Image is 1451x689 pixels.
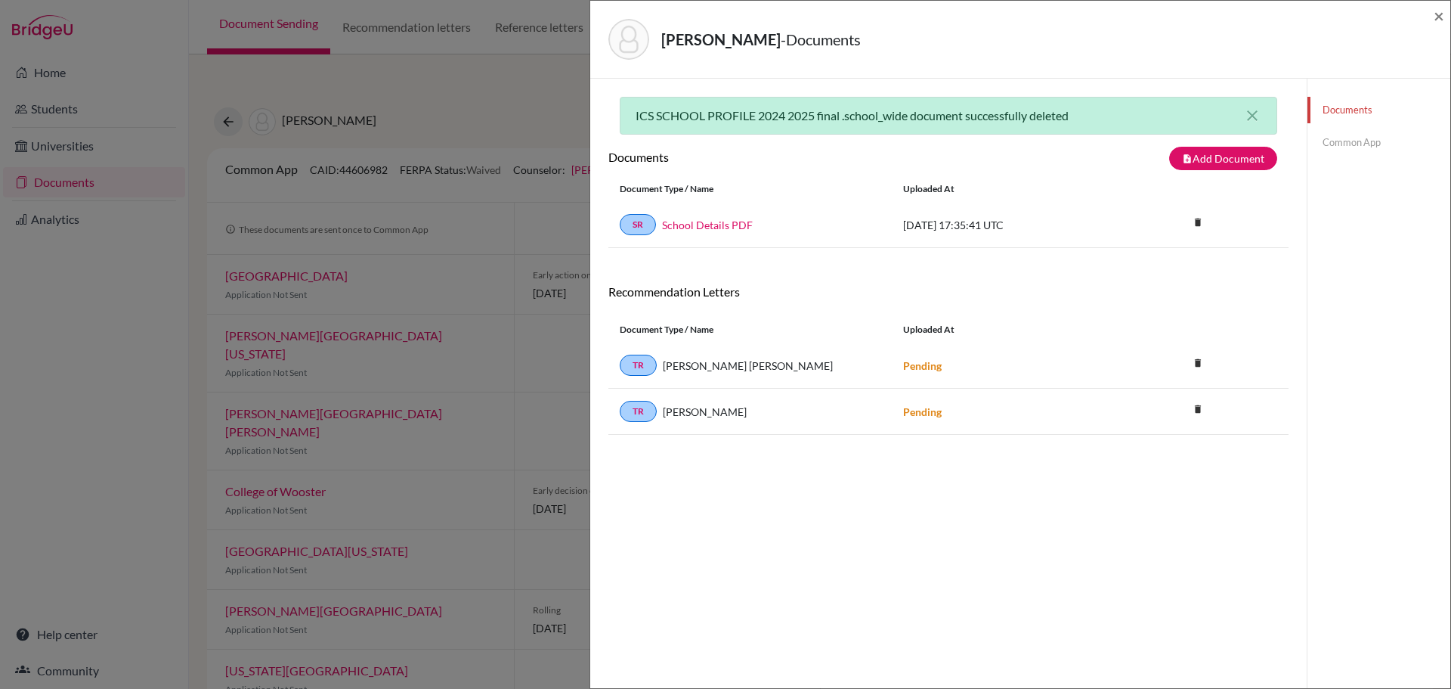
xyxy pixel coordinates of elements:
[620,97,1277,135] div: ICS SCHOOL PROFILE 2024 2025 final .school_wide document successfully deleted
[620,214,656,235] a: SR
[1307,129,1450,156] a: Common App
[608,182,892,196] div: Document Type / Name
[1182,154,1193,164] i: note_add
[1186,352,1209,374] i: delete
[1186,400,1209,421] a: delete
[1186,211,1209,234] i: delete
[620,355,657,376] a: TR
[661,30,781,48] strong: [PERSON_NAME]
[1169,147,1277,170] button: note_addAdd Document
[892,323,1118,337] div: Uploaded at
[662,217,753,233] a: School Details PDF
[608,150,948,164] h6: Documents
[1307,97,1450,123] a: Documents
[1434,5,1444,26] span: ×
[608,284,1289,299] h6: Recommendation Letters
[892,217,1118,233] div: [DATE] 17:35:41 UTC
[892,182,1118,196] div: Uploaded at
[663,358,833,374] span: [PERSON_NAME] [PERSON_NAME]
[1434,7,1444,25] button: Close
[903,359,942,372] strong: Pending
[1186,398,1209,421] i: delete
[1186,213,1209,234] a: delete
[903,405,942,418] strong: Pending
[620,401,657,422] a: TR
[663,404,747,420] span: [PERSON_NAME]
[781,30,861,48] span: - Documents
[608,323,892,337] div: Document Type / Name
[1186,354,1209,374] a: delete
[1243,107,1261,125] button: close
